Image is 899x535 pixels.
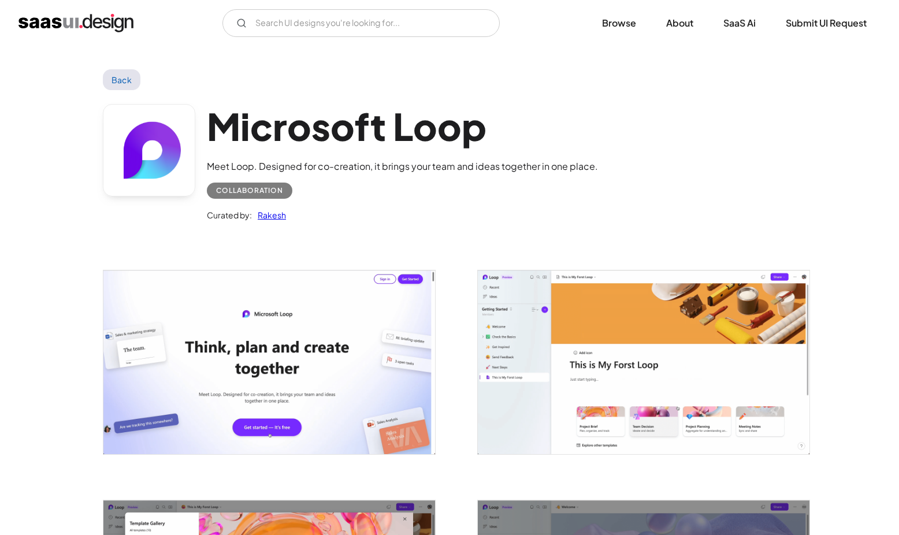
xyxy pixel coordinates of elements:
[588,10,650,36] a: Browse
[222,9,500,37] input: Search UI designs you're looking for...
[216,184,283,198] div: Collaboration
[652,10,707,36] a: About
[207,208,252,222] div: Curated by:
[103,270,435,454] img: 641bcfa2200c82cd933b5672_Microsoft%20Loop%20-%20Home%20Screen.png
[252,208,286,222] a: Rakesh
[222,9,500,37] form: Email Form
[103,270,435,454] a: open lightbox
[103,69,140,90] a: Back
[18,14,133,32] a: home
[478,270,809,454] a: open lightbox
[772,10,881,36] a: Submit UI Request
[478,270,809,454] img: 641bcfa1362b21e38e1697d5_Microsoft%20Loop%20-%20First%20Loop.png
[207,104,598,148] h1: Microsoft Loop
[207,159,598,173] div: Meet Loop. Designed for co-creation, it brings your team and ideas together in one place.
[709,10,770,36] a: SaaS Ai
